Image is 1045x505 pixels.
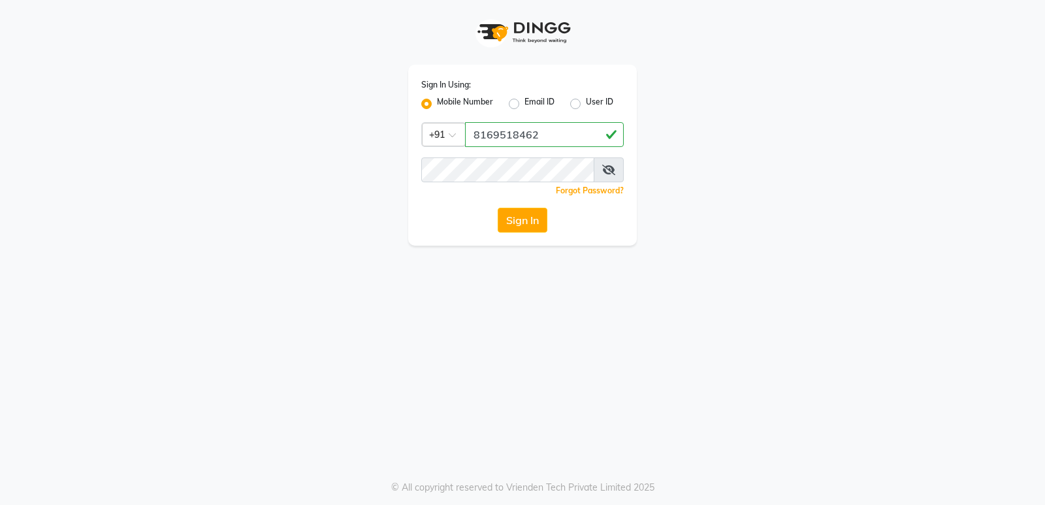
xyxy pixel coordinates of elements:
[586,96,613,112] label: User ID
[437,96,493,112] label: Mobile Number
[524,96,555,112] label: Email ID
[470,13,575,52] img: logo1.svg
[421,157,594,182] input: Username
[465,122,624,147] input: Username
[556,186,624,195] a: Forgot Password?
[421,79,471,91] label: Sign In Using:
[498,208,547,233] button: Sign In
